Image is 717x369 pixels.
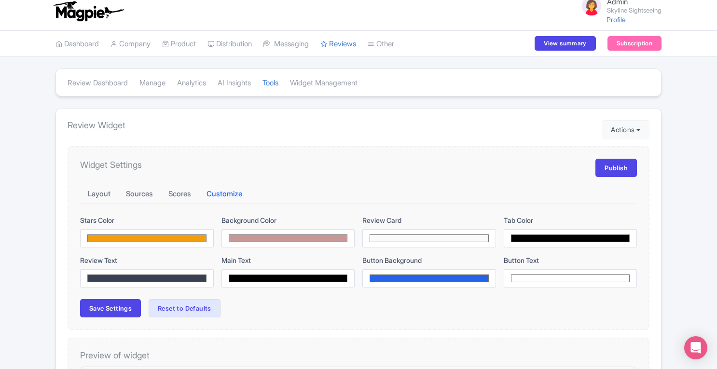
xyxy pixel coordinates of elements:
[38,100,90,110] span: [PERSON_NAME]
[290,70,358,96] a: Widget Management
[215,100,267,110] span: [PERSON_NAME]
[102,63,115,74] span: (68)
[607,15,626,24] a: Profile
[380,127,386,139] span: ★
[263,31,309,57] a: Messaging
[208,16,232,27] span: Expedia
[73,63,85,74] div: ★
[16,104,32,119] img: GetYourGuide
[139,70,165,96] a: Manage
[193,104,209,119] img: GetYourGuide
[60,63,71,74] div: ★
[220,127,226,139] span: ★
[80,350,637,361] h4: Preview of widget
[62,129,85,138] span: 5.0 Stars
[327,16,360,27] span: Tripadvisor
[51,0,125,22] img: logo-ab69f6fb50320c5b225c76a69d11143b.png
[120,17,127,25] img: getyourguide-review-icon-01-fb3e5192162012389e870f98922b8d7a.svg
[362,255,496,265] label: Button Background
[602,120,649,139] button: Actions
[76,16,95,27] span: Viator
[371,143,524,194] p: O tour em si foi otimo, a segunda vinicola era melhor do que a primeira porem a primeira deu mais...
[269,16,290,27] span: Google
[80,215,214,225] label: Stars Color
[34,127,41,139] span: ★
[595,159,637,177] a: Publish
[202,127,209,139] span: ★
[368,31,394,57] a: Other
[607,7,662,14] small: Skyline Sightseeing
[364,16,373,27] span: 4.7
[8,57,29,80] span: 4.5
[193,127,200,139] span: ★
[149,299,221,317] button: Reset to Defaults
[98,16,108,27] span: 4.4
[25,127,32,139] span: ★
[80,160,142,170] h4: Widget Settings
[406,127,413,139] span: ★
[221,215,355,225] label: Background Color
[197,17,205,25] img: expedia-review-icon-01-a87bc78b7598d85b990f437e1e020229.svg
[80,185,118,204] button: Layout
[68,120,649,131] h4: Review Widget
[16,127,23,139] span: ★
[8,41,532,53] h2: Overall Rating
[492,205,524,215] button: Read more
[211,127,218,139] span: ★
[362,215,496,225] label: Review Card
[607,36,662,51] a: Subscription
[207,31,252,57] a: Distribution
[177,70,206,96] a: Analytics
[118,185,161,204] button: Sources
[131,16,172,27] span: Getyourguide
[16,143,169,194] p: Great
[43,17,53,25] span: 4.5
[221,255,355,265] label: Main Text
[33,63,44,74] div: ★
[236,16,246,27] span: 5.0
[228,127,235,139] span: ★
[55,31,99,57] a: Dashboard
[68,70,128,96] a: Review Dashboard
[535,36,595,51] a: View summary
[199,185,250,204] button: Customize
[504,215,637,225] label: Tab Color
[110,31,151,57] a: Company
[315,17,323,25] img: tripadvisor-review-icon-01-1075e2b0a94adb21fd276dbae6e66f68.svg
[262,70,278,96] a: Tools
[65,17,72,25] img: viator-review-icon-01-1d3954686f9b1e79ef588e0fe939bff1.svg
[215,114,232,121] span: [DATE]
[218,70,251,96] a: AI Insights
[257,17,265,25] img: google-review-icon-01-a916ceb3171c4e593de7efb07b9648f5.svg
[397,127,404,139] span: ★
[193,143,346,194] p: Everything was fine but couldn’t understand the map. Wasn’t sure where we would be picked up at w...
[392,100,462,110] span: GetYourGuide traveler
[80,255,214,265] label: Review Text
[162,31,196,57] a: Product
[8,16,55,33] div: All Reviews
[416,129,440,138] span: 5.0 Stars
[320,31,356,57] a: Reviews
[176,16,185,27] span: 4.4
[42,127,49,139] span: ★
[504,255,637,265] label: Button Text
[371,104,386,119] img: GetYourGuide
[371,127,378,139] span: ★
[51,127,58,139] span: ★
[161,185,199,204] button: Scores
[38,114,55,121] span: [DATE]
[239,129,262,138] span: 4.0 Stars
[46,63,58,74] div: ★
[87,63,98,74] div: ★
[80,299,141,317] button: Save Settings
[388,127,395,139] span: ★
[684,336,707,359] div: Open Intercom Messenger
[294,16,303,27] span: 4.5
[392,114,409,121] span: [DATE]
